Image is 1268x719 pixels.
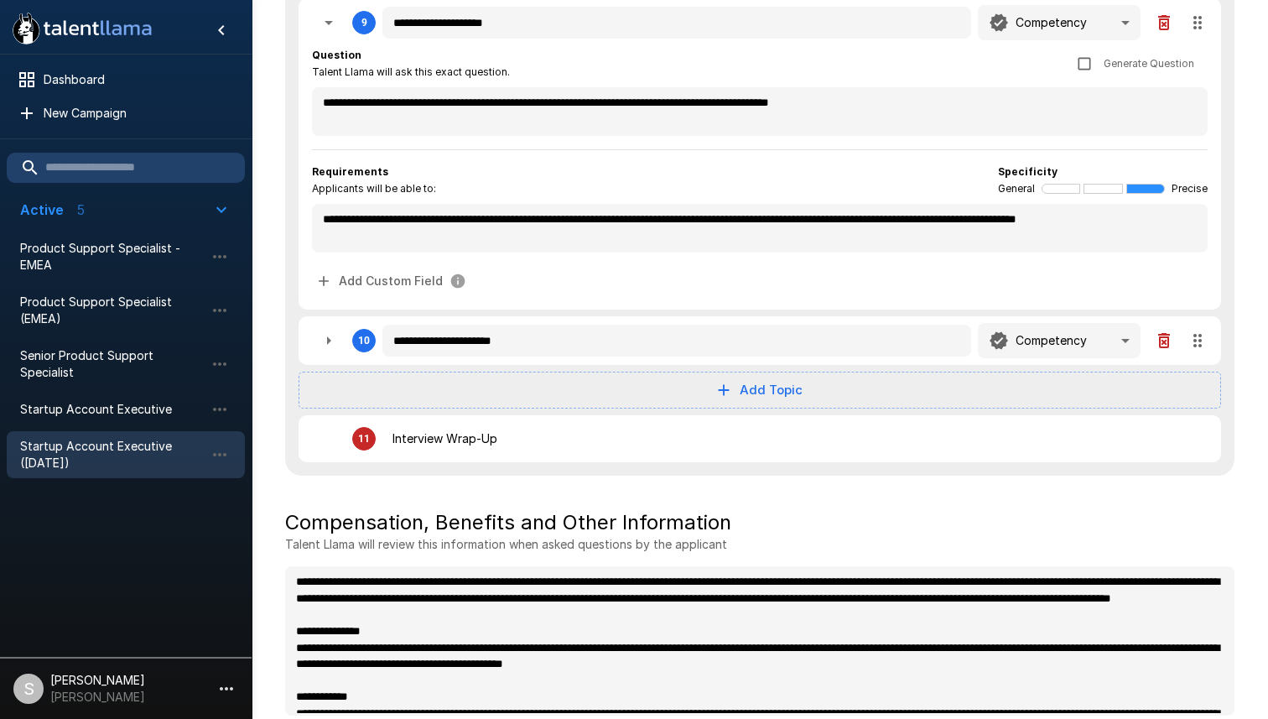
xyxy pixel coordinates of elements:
div: 11 [358,433,370,445]
span: Precise [1172,180,1208,197]
b: Specificity [998,165,1058,178]
span: Applicants will be able to: [312,180,436,197]
p: Interview Wrap-Up [392,430,497,447]
b: Question [312,49,361,61]
span: Generate Question [1104,55,1194,72]
span: General [998,180,1035,197]
span: Custom fields allow you to automatically extract specific data from candidate responses. [312,266,473,297]
span: Talent Llama will ask this exact question. [312,64,510,81]
button: Add Custom Field [312,266,473,297]
div: 9 [361,17,367,29]
p: Competency [1016,14,1087,31]
b: Requirements [312,165,388,178]
p: Competency [1016,332,1087,349]
div: 10 [299,316,1221,365]
button: Add Topic [299,372,1221,409]
h5: Compensation, Benefits and Other Information [285,509,1234,536]
div: 10 [358,335,370,346]
p: Talent Llama will review this information when asked questions by the applicant [285,536,1234,553]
